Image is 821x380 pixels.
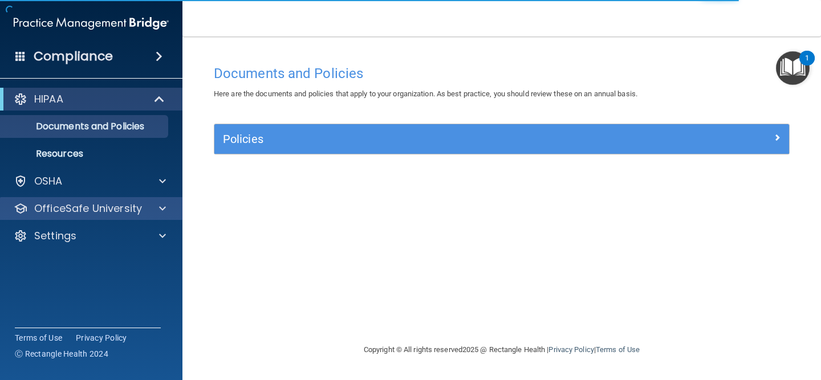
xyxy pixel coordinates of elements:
h5: Policies [223,133,637,145]
h4: Compliance [34,48,113,64]
p: Settings [34,229,76,243]
p: Documents and Policies [7,121,163,132]
p: OfficeSafe University [34,202,142,215]
a: Privacy Policy [76,332,127,344]
p: OSHA [34,174,63,188]
a: Privacy Policy [548,345,594,354]
div: Copyright © All rights reserved 2025 @ Rectangle Health | | [294,332,710,368]
div: 1 [805,58,809,73]
a: OSHA [14,174,166,188]
img: PMB logo [14,12,169,35]
a: Terms of Use [15,332,62,344]
span: Ⓒ Rectangle Health 2024 [15,348,108,359]
a: Terms of Use [596,345,640,354]
a: HIPAA [14,92,165,106]
button: Open Resource Center, 1 new notification [776,51,810,85]
span: Here are the documents and policies that apply to your organization. As best practice, you should... [214,89,637,98]
a: Policies [223,130,781,148]
p: Resources [7,148,163,160]
p: HIPAA [34,92,63,106]
a: OfficeSafe University [14,202,166,215]
h4: Documents and Policies [214,66,790,81]
a: Settings [14,229,166,243]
